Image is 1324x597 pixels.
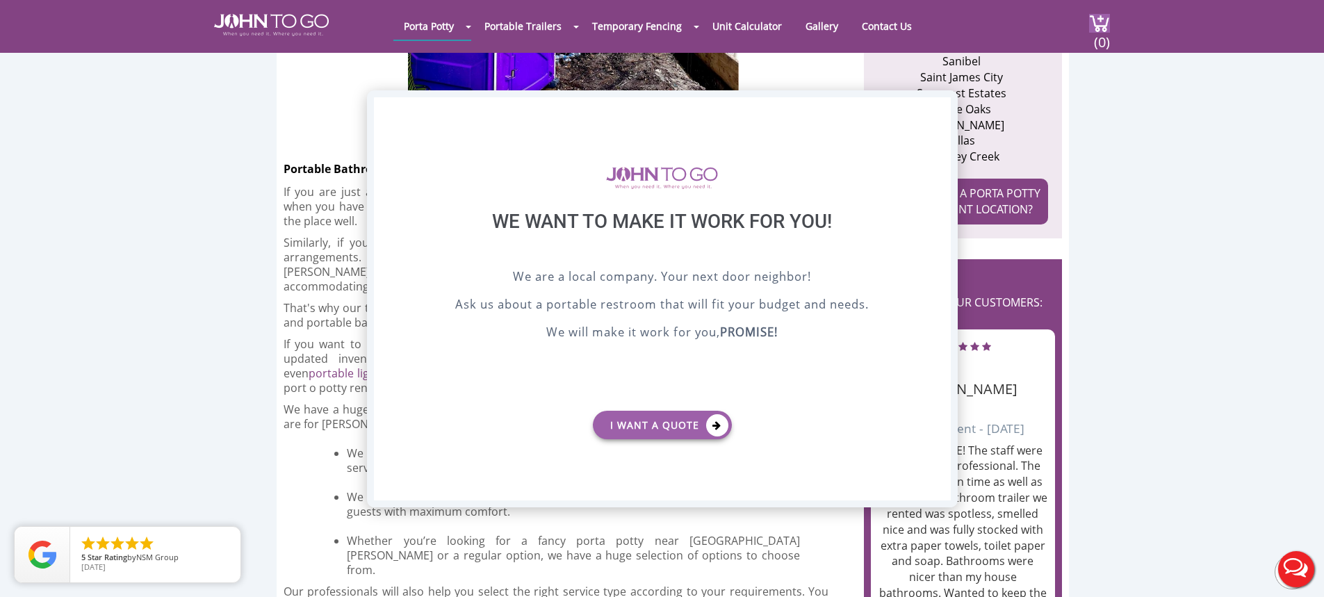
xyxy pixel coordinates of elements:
li:  [95,535,111,552]
li:  [109,535,126,552]
span: Star Rating [88,552,127,562]
li:  [124,535,140,552]
span: NSM Group [136,552,179,562]
span: [DATE] [81,562,106,572]
a: I want a Quote [593,411,732,439]
div: X [929,97,950,121]
p: Ask us about a portable restroom that will fit your budget and needs. [409,295,916,316]
img: Review Rating [28,541,56,569]
button: Live Chat [1268,541,1324,597]
p: We will make it work for you, [409,323,916,344]
li:  [138,535,155,552]
div: We want to make it work for you! [409,210,916,268]
b: PROMISE! [720,324,778,340]
span: by [81,553,229,563]
p: We are a local company. Your next door neighbor! [409,268,916,288]
li:  [80,535,97,552]
span: 5 [81,552,85,562]
img: logo of viptogo [606,167,718,189]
